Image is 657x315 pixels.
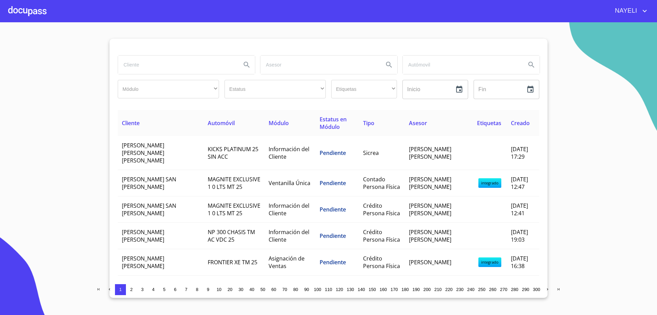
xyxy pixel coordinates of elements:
span: Crédito Persona Física [363,255,400,270]
span: [DATE] 16:38 [511,255,528,270]
button: 90 [301,284,312,295]
button: 80 [290,284,301,295]
span: MAGNITE EXCLUSIVE 1 0 LTS MT 25 [208,202,260,217]
button: 230 [454,284,465,295]
span: 170 [390,287,398,292]
span: Crédito Persona Física [363,228,400,243]
button: 120 [334,284,345,295]
span: 130 [347,287,354,292]
span: 1 [119,287,121,292]
button: 10 [214,284,224,295]
span: [DATE] 12:41 [511,202,528,217]
span: KICKS PLATINUM 25 SIN ACC [208,145,258,160]
span: 260 [489,287,496,292]
span: 200 [423,287,430,292]
span: 300 [533,287,540,292]
span: 4 [152,287,154,292]
span: Ventanilla Única [269,179,310,187]
span: Información del Cliente [269,145,309,160]
span: [PERSON_NAME] SAN [PERSON_NAME] [122,175,176,191]
input: search [118,56,236,74]
span: integrado [478,257,501,267]
button: account of current user [610,5,649,16]
span: 50 [260,287,265,292]
span: Pendiente [320,149,346,157]
span: Sicrea [363,149,379,157]
span: 80 [293,287,298,292]
button: 1 [115,284,126,295]
span: Pendiente [320,206,346,213]
span: [PERSON_NAME] SAN [PERSON_NAME] [122,202,176,217]
span: 2 [130,287,132,292]
button: 4 [148,284,159,295]
span: 110 [325,287,332,292]
span: [PERSON_NAME] [PERSON_NAME] [PERSON_NAME] [122,142,164,164]
span: 60 [271,287,276,292]
input: search [403,56,520,74]
span: 210 [434,287,441,292]
span: 250 [478,287,485,292]
button: 110 [323,284,334,295]
span: Información del Cliente [269,228,309,243]
span: Cliente [122,119,140,127]
button: Search [239,57,255,73]
button: 40 [246,284,257,295]
span: 3 [141,287,143,292]
span: 5 [163,287,165,292]
span: 270 [500,287,507,292]
span: Pendiente [320,179,346,187]
span: [PERSON_NAME] [PERSON_NAME] [409,202,451,217]
span: Módulo [269,119,289,127]
button: 170 [389,284,400,295]
span: [DATE] 12:47 [511,175,528,191]
span: [PERSON_NAME] [PERSON_NAME] [409,145,451,160]
button: 8 [192,284,203,295]
span: Asesor [409,119,427,127]
span: [DATE] 17:29 [511,145,528,160]
span: 40 [249,287,254,292]
span: 100 [314,287,321,292]
span: Creado [511,119,530,127]
span: 90 [304,287,309,292]
button: 290 [520,284,531,295]
span: Automóvil [208,119,235,127]
button: 280 [509,284,520,295]
span: 240 [467,287,474,292]
span: Estatus en Módulo [320,116,347,131]
button: 250 [476,284,487,295]
button: 300 [531,284,542,295]
span: 180 [401,287,409,292]
button: Search [523,57,540,73]
span: Pendiente [320,258,346,266]
button: 270 [498,284,509,295]
span: Tipo [363,119,374,127]
span: 7 [185,287,187,292]
span: 8 [196,287,198,292]
button: 130 [345,284,356,295]
button: 70 [279,284,290,295]
span: NP 300 CHASIS TM AC VDC 25 [208,228,255,243]
span: 20 [228,287,232,292]
button: 9 [203,284,214,295]
button: 30 [235,284,246,295]
button: 20 [224,284,235,295]
span: [PERSON_NAME] [PERSON_NAME] [409,175,451,191]
button: 180 [400,284,411,295]
span: FRONTIER XE TM 25 [208,258,257,266]
span: Pendiente [320,232,346,240]
span: 190 [412,287,420,292]
button: 260 [487,284,498,295]
span: [DATE] 19:03 [511,228,528,243]
button: Search [381,57,397,73]
span: [PERSON_NAME] [409,258,451,266]
button: 190 [411,284,422,295]
span: NAYELI [610,5,641,16]
button: 60 [268,284,279,295]
button: 140 [356,284,367,295]
div: ​ [331,80,397,98]
div: ​ [118,80,219,98]
span: [PERSON_NAME] [PERSON_NAME] [122,228,164,243]
button: 210 [433,284,443,295]
span: Contado Persona Física [363,175,400,191]
span: 6 [174,287,176,292]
